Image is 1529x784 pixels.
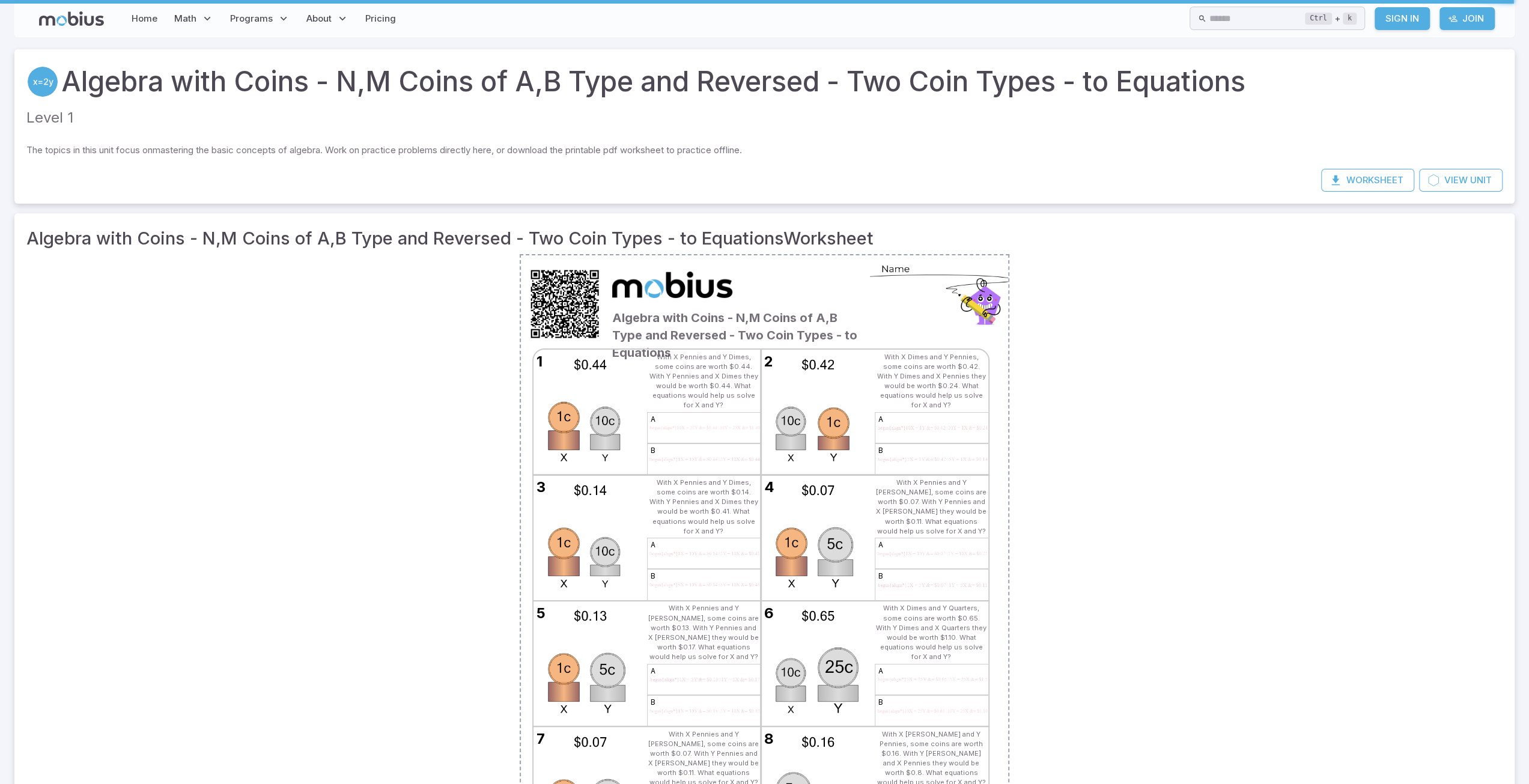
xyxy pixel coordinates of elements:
span: Unit [1470,174,1492,187]
span: 8 [764,728,774,749]
span: b [878,445,883,456]
a: Algebra [26,65,59,98]
img: A LaTex expression showing \begin{align*}5X + 10Y &= $0.14\\5Y + 10X &= $0.45 [648,570,761,600]
div: Algebra with Coins - N,M Coins of A,B Type and Reversed - Two Coin Types - to Equations [609,262,863,344]
img: An svg image showing a math problem [761,350,875,475]
img: A LaTex expression showing \begin{align*}5X + 25Y &= $0.65\\5Y + 25X &= $1.5 [875,664,988,694]
td: With X Pennies and Y [PERSON_NAME], some coins are worth $0.07. With Y Pennies and X [PERSON_NAME... [876,476,987,536]
kbd: Ctrl [1305,13,1332,25]
td: With X Dimes and Y Quarters, some coins are worth $0.65. With Y Dimes and X Quarters they would b... [876,603,987,663]
span: a [878,666,883,676]
img: A LaTex expression showing \begin{align*}1X + 10Y &= $0.14\\1Y + 10X &= $0.41 [648,538,761,568]
span: Math [174,12,196,25]
div: + [1305,11,1357,26]
img: A LaTex expression showing \begin{align*}10X + 1Y &= $0.42\\10Y + 1X &= $0.24 [875,413,988,443]
span: b [651,697,655,708]
span: b [651,445,655,456]
span: Programs [230,12,273,25]
img: A LaTex expression showing \begin{align*}1X + 10Y &= $0.07\\1Y + 10X &= $0.21 [875,538,988,568]
span: 2 [764,351,773,372]
span: 6 [764,603,774,624]
span: View [1444,174,1468,187]
span: 4 [764,476,774,497]
img: A LaTex expression showing \begin{align*}10X + 25Y &= $0.44\\10Y + 25X &= $1.40 [648,413,761,443]
span: About [306,12,332,25]
span: a [651,414,655,425]
span: a [651,666,655,676]
img: A LaTex expression showing \begin{align*}5X + 1Y &= $0.42\\5Y + 1X &= $0.14 [875,444,988,475]
p: Level 1 [26,107,1503,129]
span: 1 [537,351,543,372]
img: An svg image showing a math problem [533,350,647,475]
img: A LaTex expression showing \begin{align*}1X + 10Y &= $0.13\\1Y + 10X &= $0.32 [648,696,761,726]
button: Worksheet [1321,169,1414,192]
img: A LaTex expression showing \begin{align*}1X + 10Y &= $0.44\\1Y + 10X &= $0.44 [648,444,761,475]
a: Home [128,5,161,32]
span: a [878,414,883,425]
td: With X Pennies and Y Dimes, some coins are worth $0.44. With Y Pennies and X Dimes they would be ... [648,351,759,411]
span: 3 [537,476,546,497]
span: 7 [537,728,545,749]
img: An svg image showing a math problem [761,475,875,600]
span: a [878,539,883,550]
span: b [651,571,655,582]
img: A LaTex expression showing \begin{align*}10X + 25Y &= $0.65\\10Y + 25X &= $1.10 [875,696,988,726]
td: With X Dimes and Y Pennies, some coins are worth $0.42. With Y Dimes and X Pennies they would be ... [876,351,987,411]
td: With X Pennies and Y Dimes, some coins are worth $0.14. With Y Pennies and X Dimes they would be ... [648,476,759,536]
span: 5 [537,603,546,624]
p: The topics in this unit focus on mastering the basic concepts of algebra . Work on practice probl... [26,144,1503,157]
h3: Algebra with Coins - N,M Coins of A,B Type and Reversed - Two Coin Types - to Equations Worksheet [26,225,1503,252]
a: Join [1439,7,1495,30]
img: An svg image showing a math problem [533,475,647,600]
img: A LaTex expression showing \begin{align*}1X + 5Y &= $0.07\\1Y + 5X &= $0.11 [875,570,988,600]
img: Mobius Math Academy logo [612,265,732,304]
a: Algebra with Coins - N,M Coins of A,B Type and Reversed - Two Coin Types - to Equations [61,61,1245,102]
span: b [878,571,883,582]
a: ViewUnit [1419,169,1503,192]
span: b [878,697,883,708]
img: An svg image showing a math problem [761,601,875,726]
span: a [651,539,655,550]
td: With X Pennies and Y [PERSON_NAME], some coins are worth $0.13. With Y Pennies and X [PERSON_NAME... [648,603,759,663]
kbd: k [1343,13,1357,25]
a: Pricing [362,5,400,32]
img: An svg image showing a math problem [533,601,647,726]
a: Sign In [1375,7,1430,30]
img: A LaTex expression showing \begin{align*}1X + 5Y &= $0.13\\1Y + 5X &= $0.17 [648,664,761,694]
img: NamePentagon.png [866,265,1020,325]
